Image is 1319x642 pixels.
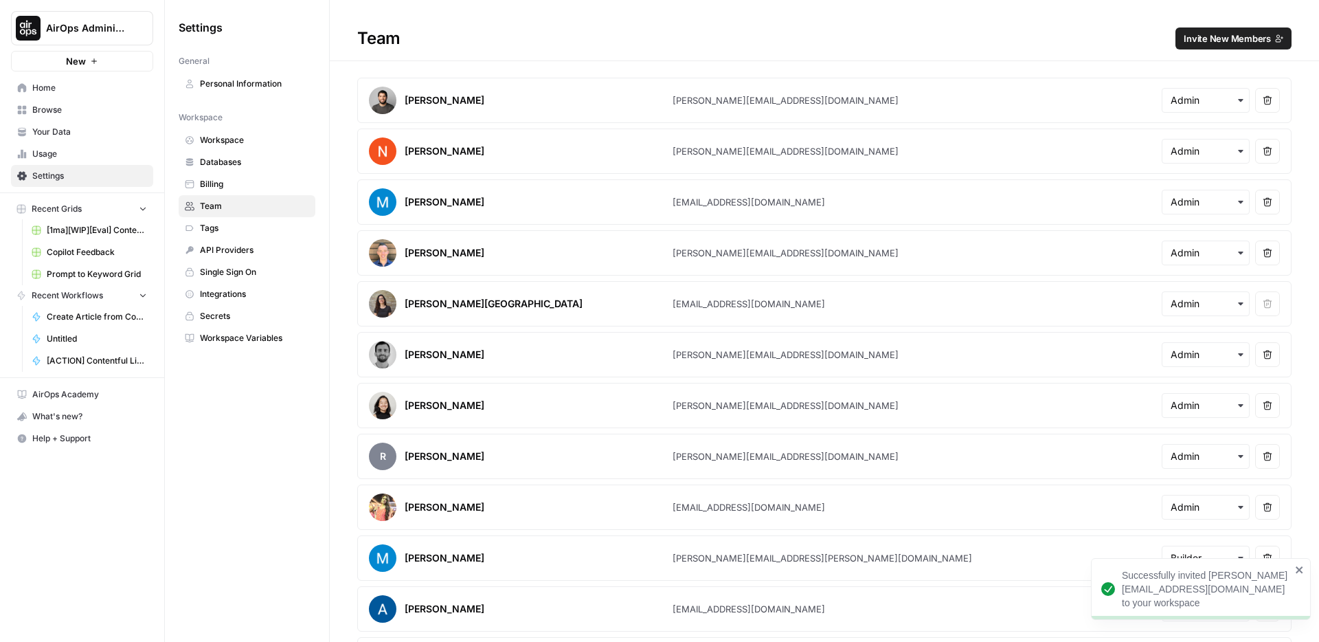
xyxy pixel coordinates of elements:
a: Databases [179,151,315,173]
input: Admin [1171,93,1241,107]
span: Team [200,200,309,212]
button: Invite New Members [1175,27,1292,49]
a: Billing [179,173,315,195]
a: Workspace [179,129,315,151]
a: Browse [11,99,153,121]
div: [PERSON_NAME][GEOGRAPHIC_DATA] [405,297,583,311]
input: Admin [1171,399,1241,412]
span: Settings [179,19,223,36]
div: [PERSON_NAME] [405,195,484,209]
span: API Providers [200,244,309,256]
img: avatar [369,341,396,368]
a: Copilot Feedback [25,241,153,263]
button: Workspace: AirOps Administrative [11,11,153,45]
div: [PERSON_NAME] [405,144,484,158]
span: Single Sign On [200,266,309,278]
img: avatar [369,87,396,114]
img: avatar [369,290,396,318]
input: Admin [1171,450,1241,463]
a: Home [11,77,153,99]
span: Untitled [47,333,147,345]
div: [PERSON_NAME] [405,348,484,362]
span: Settings [32,170,147,182]
span: Your Data [32,126,147,138]
div: Team [330,27,1319,49]
div: [PERSON_NAME][EMAIL_ADDRESS][DOMAIN_NAME] [673,348,899,362]
span: New [66,54,86,68]
span: Workspace [200,134,309,146]
a: [ACTION] Contentful List entries [25,350,153,372]
span: Help + Support [32,432,147,445]
button: Recent Grids [11,199,153,219]
img: avatar [369,494,396,521]
span: Billing [200,178,309,190]
span: Recent Workflows [32,289,103,302]
a: Personal Information [179,73,315,95]
span: AirOps Academy [32,388,147,401]
div: [PERSON_NAME][EMAIL_ADDRESS][DOMAIN_NAME] [673,450,899,463]
button: New [11,51,153,71]
input: Admin [1171,500,1241,514]
img: avatar [369,544,396,572]
img: avatar [369,137,396,165]
div: [PERSON_NAME] [405,602,484,616]
a: Single Sign On [179,261,315,283]
div: [PERSON_NAME] [405,399,484,412]
span: Prompt to Keyword Grid [47,268,147,280]
button: What's new? [11,406,153,428]
div: [PERSON_NAME][EMAIL_ADDRESS][DOMAIN_NAME] [673,93,899,107]
div: Successfully invited [PERSON_NAME][EMAIL_ADDRESS][DOMAIN_NAME] to your workspace [1122,568,1291,610]
span: [1ma][WIP][Eval] Content Compare Grid [47,224,147,236]
span: Integrations [200,288,309,300]
div: [PERSON_NAME] [405,551,484,565]
span: Usage [32,148,147,160]
div: [PERSON_NAME] [405,93,484,107]
div: [PERSON_NAME] [405,246,484,260]
div: [PERSON_NAME][EMAIL_ADDRESS][DOMAIN_NAME] [673,399,899,412]
input: Builder [1171,551,1241,565]
button: close [1295,564,1305,575]
img: avatar [369,392,396,419]
button: Help + Support [11,428,153,450]
div: What's new? [12,406,153,427]
span: Secrets [200,310,309,322]
img: avatar [369,595,396,623]
img: AirOps Administrative Logo [16,16,41,41]
a: [1ma][WIP][Eval] Content Compare Grid [25,219,153,241]
a: Workspace Variables [179,327,315,349]
input: Admin [1171,195,1241,209]
a: Create Article from Content Brief [25,306,153,328]
span: Workspace [179,111,223,124]
img: avatar [369,188,396,216]
span: Copilot Feedback [47,246,147,258]
span: [ACTION] Contentful List entries [47,355,147,367]
span: Workspace Variables [200,332,309,344]
a: Secrets [179,305,315,327]
span: General [179,55,210,67]
a: Team [179,195,315,217]
input: Admin [1171,348,1241,362]
span: Create Article from Content Brief [47,311,147,323]
a: Integrations [179,283,315,305]
a: API Providers [179,239,315,261]
a: Tags [179,217,315,239]
a: Usage [11,143,153,165]
div: [EMAIL_ADDRESS][DOMAIN_NAME] [673,500,825,514]
div: [PERSON_NAME] [405,500,484,514]
input: Admin [1171,297,1241,311]
span: Invite New Members [1184,32,1271,45]
span: Databases [200,156,309,168]
div: [PERSON_NAME] [405,450,484,463]
input: Admin [1171,144,1241,158]
span: Recent Grids [32,203,82,215]
div: [EMAIL_ADDRESS][DOMAIN_NAME] [673,602,825,616]
div: [PERSON_NAME][EMAIL_ADDRESS][DOMAIN_NAME] [673,144,899,158]
a: Settings [11,165,153,187]
div: [EMAIL_ADDRESS][DOMAIN_NAME] [673,297,825,311]
div: [PERSON_NAME][EMAIL_ADDRESS][DOMAIN_NAME] [673,246,899,260]
span: Personal Information [200,78,309,90]
div: [EMAIL_ADDRESS][DOMAIN_NAME] [673,195,825,209]
span: Tags [200,222,309,234]
span: R [369,443,396,470]
a: Prompt to Keyword Grid [25,263,153,285]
